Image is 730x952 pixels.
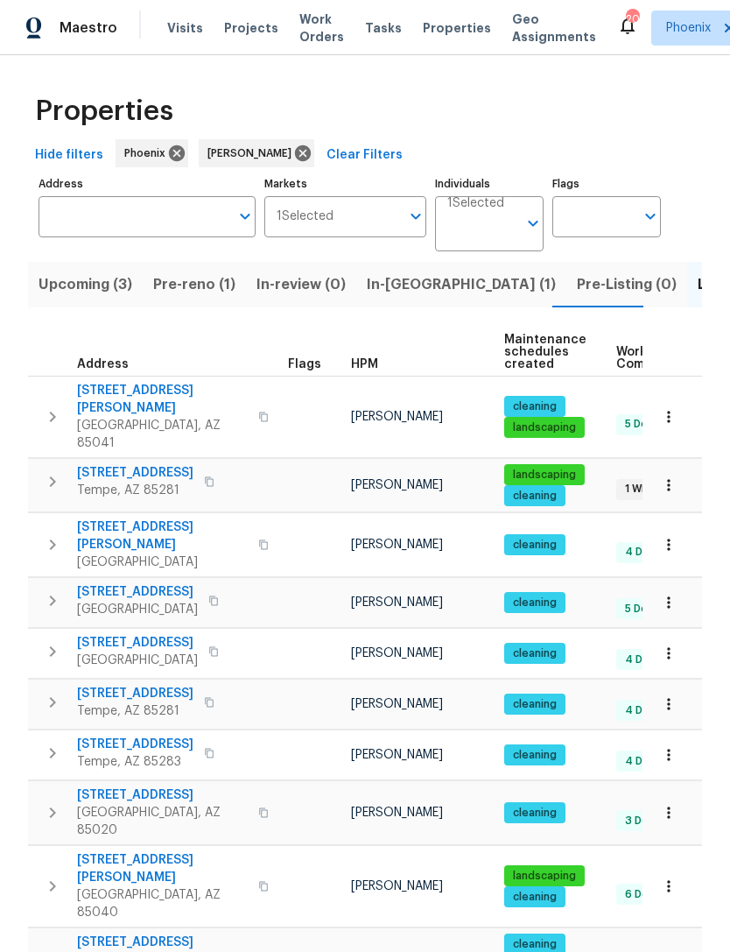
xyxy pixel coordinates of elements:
[351,647,443,659] span: [PERSON_NAME]
[618,652,670,667] span: 4 Done
[552,179,661,189] label: Flags
[326,145,403,166] span: Clear Filters
[77,482,193,499] span: Tempe, AZ 85281
[618,814,669,829] span: 3 Done
[256,272,346,297] span: In-review (0)
[207,145,298,162] span: [PERSON_NAME]
[60,19,117,37] span: Maestro
[618,482,657,497] span: 1 WIP
[365,22,402,34] span: Tasks
[77,601,198,618] span: [GEOGRAPHIC_DATA]
[351,698,443,710] span: [PERSON_NAME]
[77,786,248,804] span: [STREET_ADDRESS]
[77,554,248,571] span: [GEOGRAPHIC_DATA]
[77,464,193,482] span: [STREET_ADDRESS]
[626,11,638,28] div: 20
[618,417,668,432] span: 5 Done
[666,19,711,37] span: Phoenix
[506,697,564,712] span: cleaning
[506,806,564,821] span: cleaning
[506,890,564,905] span: cleaning
[506,646,564,661] span: cleaning
[77,736,193,753] span: [STREET_ADDRESS]
[77,804,248,839] span: [GEOGRAPHIC_DATA], AZ 85020
[77,652,198,669] span: [GEOGRAPHIC_DATA]
[506,468,583,483] span: landscaping
[77,886,248,921] span: [GEOGRAPHIC_DATA], AZ 85040
[39,272,132,297] span: Upcoming (3)
[423,19,491,37] span: Properties
[277,209,333,224] span: 1 Selected
[506,538,564,553] span: cleaning
[351,807,443,819] span: [PERSON_NAME]
[506,748,564,763] span: cleaning
[616,346,726,370] span: Work Order Completion
[404,204,428,229] button: Open
[224,19,278,37] span: Projects
[77,583,198,601] span: [STREET_ADDRESS]
[447,196,504,211] span: 1 Selected
[264,179,427,189] label: Markets
[506,420,583,435] span: landscaping
[351,539,443,551] span: [PERSON_NAME]
[351,596,443,609] span: [PERSON_NAME]
[435,179,544,189] label: Individuals
[367,272,556,297] span: In-[GEOGRAPHIC_DATA] (1)
[618,887,669,902] span: 6 Done
[77,851,248,886] span: [STREET_ADDRESS][PERSON_NAME]
[319,139,410,172] button: Clear Filters
[638,204,663,229] button: Open
[521,211,545,236] button: Open
[618,602,668,617] span: 5 Done
[299,11,344,46] span: Work Orders
[288,358,321,370] span: Flags
[77,685,193,702] span: [STREET_ADDRESS]
[577,272,677,297] span: Pre-Listing (0)
[618,754,670,769] span: 4 Done
[28,139,110,172] button: Hide filters
[77,518,248,554] span: [STREET_ADDRESS][PERSON_NAME]
[39,179,256,189] label: Address
[351,880,443,892] span: [PERSON_NAME]
[506,596,564,610] span: cleaning
[351,749,443,761] span: [PERSON_NAME]
[506,489,564,504] span: cleaning
[77,382,248,417] span: [STREET_ADDRESS][PERSON_NAME]
[506,869,583,884] span: landscaping
[351,358,378,370] span: HPM
[77,634,198,652] span: [STREET_ADDRESS]
[124,145,172,162] span: Phoenix
[77,417,248,452] span: [GEOGRAPHIC_DATA], AZ 85041
[116,139,188,167] div: Phoenix
[618,703,670,718] span: 4 Done
[504,334,586,370] span: Maintenance schedules created
[153,272,235,297] span: Pre-reno (1)
[506,399,564,414] span: cleaning
[77,753,193,771] span: Tempe, AZ 85283
[199,139,314,167] div: [PERSON_NAME]
[233,204,257,229] button: Open
[512,11,596,46] span: Geo Assignments
[167,19,203,37] span: Visits
[351,411,443,423] span: [PERSON_NAME]
[35,145,103,166] span: Hide filters
[77,934,248,951] span: [STREET_ADDRESS]
[351,479,443,491] span: [PERSON_NAME]
[35,102,173,120] span: Properties
[77,358,129,370] span: Address
[77,702,193,720] span: Tempe, AZ 85281
[618,545,670,560] span: 4 Done
[506,937,564,952] span: cleaning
